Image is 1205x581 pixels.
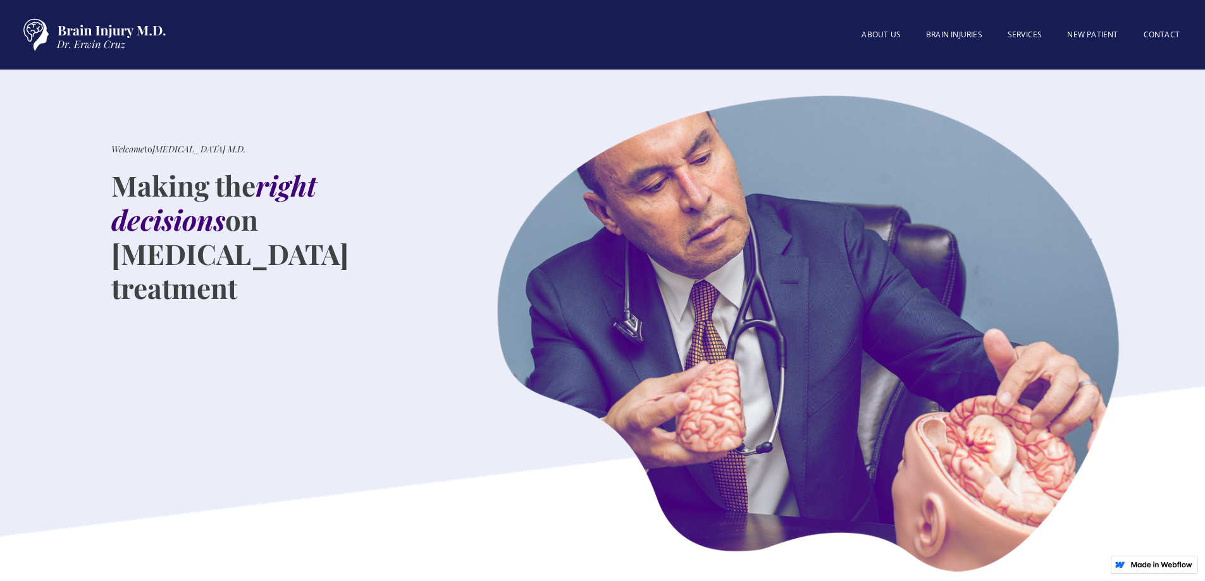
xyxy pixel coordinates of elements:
[111,168,447,305] h1: Making the on [MEDICAL_DATA] treatment
[1131,22,1192,47] a: Contact
[152,143,245,155] em: [MEDICAL_DATA] M.D.
[111,143,144,155] em: Welcome
[913,22,995,47] a: BRAIN INJURIES
[1054,22,1130,47] a: New patient
[111,166,317,238] em: right decisions
[995,22,1055,47] a: SERVICES
[1130,561,1192,568] img: Made in Webflow
[849,22,913,47] a: About US
[111,143,245,156] div: to
[13,13,171,57] a: home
